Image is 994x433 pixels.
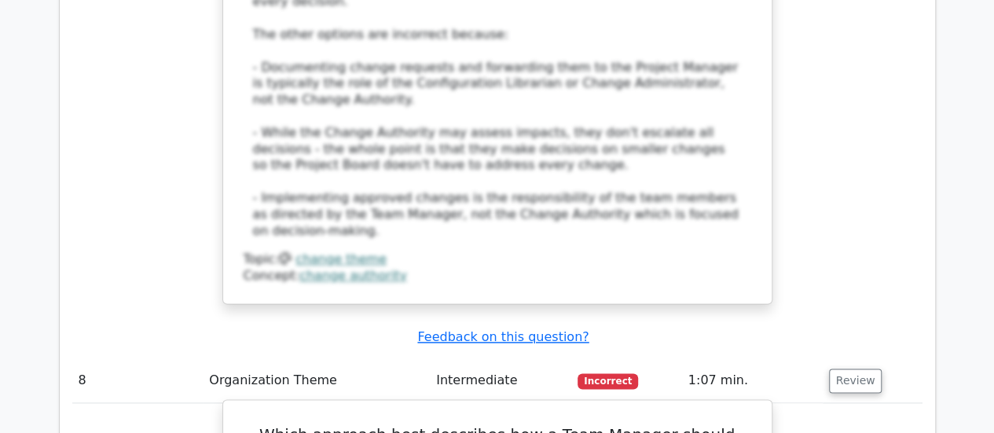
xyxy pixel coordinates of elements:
a: Feedback on this question? [417,329,589,344]
td: Intermediate [430,358,571,403]
td: 8 [72,358,204,403]
a: change authority [299,268,407,283]
a: change theme [295,251,387,266]
div: Topic: [244,251,751,268]
td: Organization Theme [203,358,430,403]
span: Incorrect [578,373,638,389]
div: Concept: [244,268,751,284]
button: Review [829,369,882,393]
td: 1:07 min. [682,358,823,403]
